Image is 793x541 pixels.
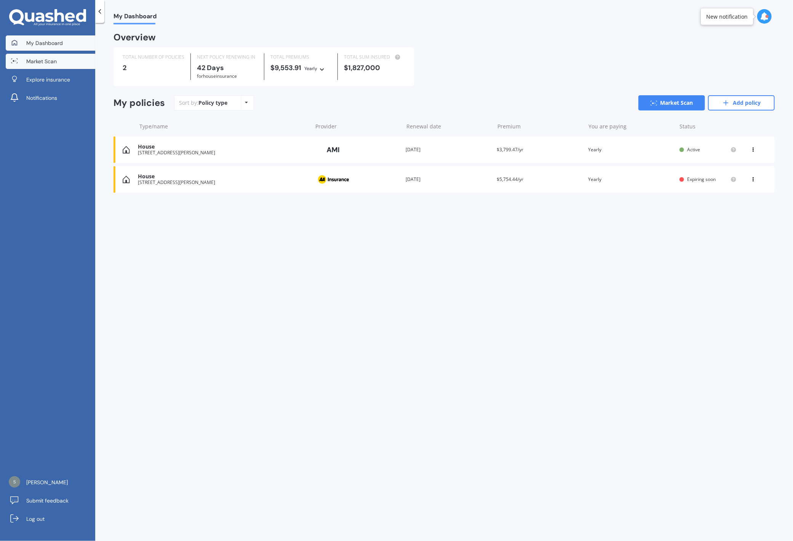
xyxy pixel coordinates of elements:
[179,99,227,107] div: Sort by:
[6,72,95,87] a: Explore insurance
[6,511,95,527] a: Log out
[706,13,748,20] div: New notification
[679,123,737,130] div: Status
[198,99,227,107] div: Policy type
[304,65,317,72] div: Yearly
[344,53,405,61] div: TOTAL SUM INSURED
[270,64,331,72] div: $9,553.91
[26,479,68,486] span: [PERSON_NAME]
[6,35,95,51] a: My Dashboard
[138,173,308,180] div: House
[314,172,352,187] img: AA
[497,123,582,130] div: Premium
[197,63,224,72] b: 42 Days
[406,176,491,183] div: [DATE]
[497,146,524,153] span: $3,799.47/yr
[638,95,705,110] a: Market Scan
[687,176,716,182] span: Expiring soon
[687,146,700,153] span: Active
[26,58,57,65] span: Market Scan
[123,53,184,61] div: TOTAL NUMBER OF POLICIES
[114,98,165,109] div: My policies
[197,73,237,79] span: for House insurance
[9,476,20,488] img: 15b87b4a23650a20e337bf2dc9c7b81f
[26,94,57,102] span: Notifications
[138,180,308,185] div: [STREET_ADDRESS][PERSON_NAME]
[138,144,308,150] div: House
[123,64,184,72] div: 2
[406,123,491,130] div: Renewal date
[315,123,400,130] div: Provider
[138,150,308,155] div: [STREET_ADDRESS][PERSON_NAME]
[708,95,775,110] a: Add policy
[6,54,95,69] a: Market Scan
[123,176,130,183] img: House
[26,39,63,47] span: My Dashboard
[114,13,157,23] span: My Dashboard
[344,64,405,72] div: $1,827,000
[588,146,673,154] div: Yearly
[270,53,331,61] div: TOTAL PREMIUMS
[26,515,45,523] span: Log out
[497,176,524,182] span: $5,754.44/yr
[114,34,156,41] div: Overview
[139,123,309,130] div: Type/name
[6,90,95,106] a: Notifications
[406,146,491,154] div: [DATE]
[197,53,258,61] div: NEXT POLICY RENEWING IN
[26,76,70,83] span: Explore insurance
[588,176,673,183] div: Yearly
[26,497,69,504] span: Submit feedback
[123,146,130,154] img: House
[6,475,95,490] a: [PERSON_NAME]
[588,123,673,130] div: You are paying
[6,493,95,508] a: Submit feedback
[314,142,352,157] img: AMI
